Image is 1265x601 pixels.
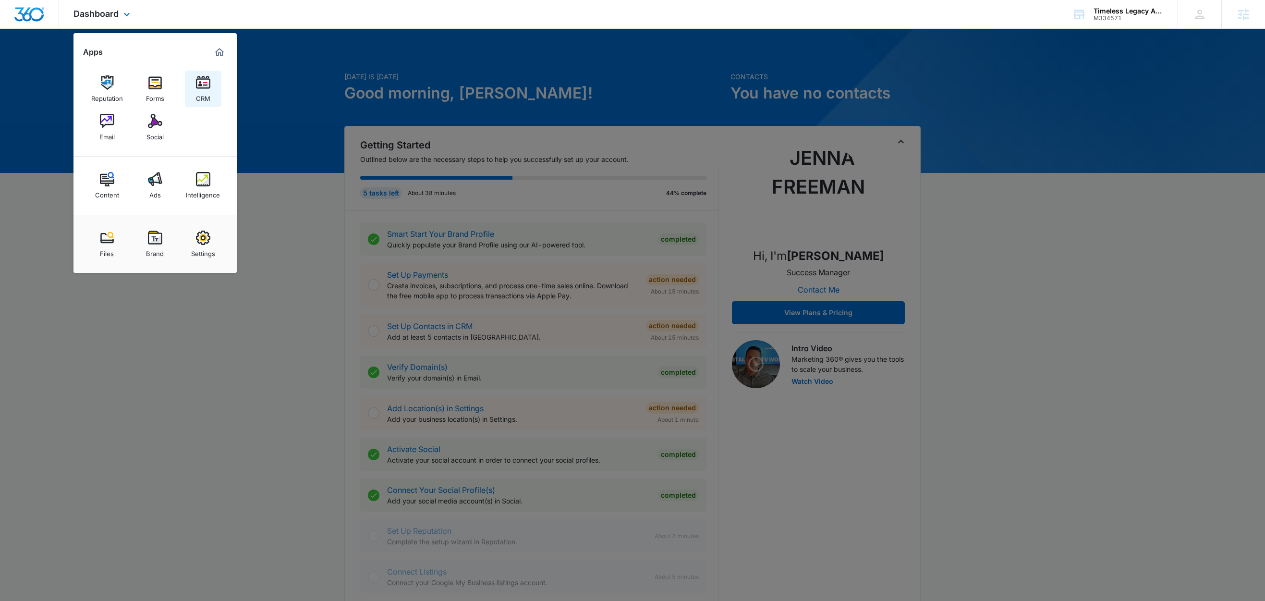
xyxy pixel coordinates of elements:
a: Marketing 360® Dashboard [212,45,227,60]
div: CRM [196,90,210,102]
a: Email [89,109,125,146]
a: CRM [185,71,221,107]
a: Intelligence [185,167,221,204]
div: Files [100,245,114,258]
div: Ads [149,186,161,199]
a: Settings [185,226,221,262]
a: Reputation [89,71,125,107]
a: Brand [137,226,173,262]
a: Social [137,109,173,146]
div: Settings [191,245,215,258]
a: Ads [137,167,173,204]
div: Intelligence [186,186,220,199]
div: account id [1094,15,1164,22]
span: Dashboard [73,9,119,19]
div: Social [146,128,164,141]
div: Reputation [91,90,123,102]
div: Content [95,186,119,199]
div: Email [99,128,115,141]
div: Brand [146,245,164,258]
a: Content [89,167,125,204]
h2: Apps [83,48,103,57]
a: Forms [137,71,173,107]
div: Forms [146,90,164,102]
div: account name [1094,7,1164,15]
a: Files [89,226,125,262]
